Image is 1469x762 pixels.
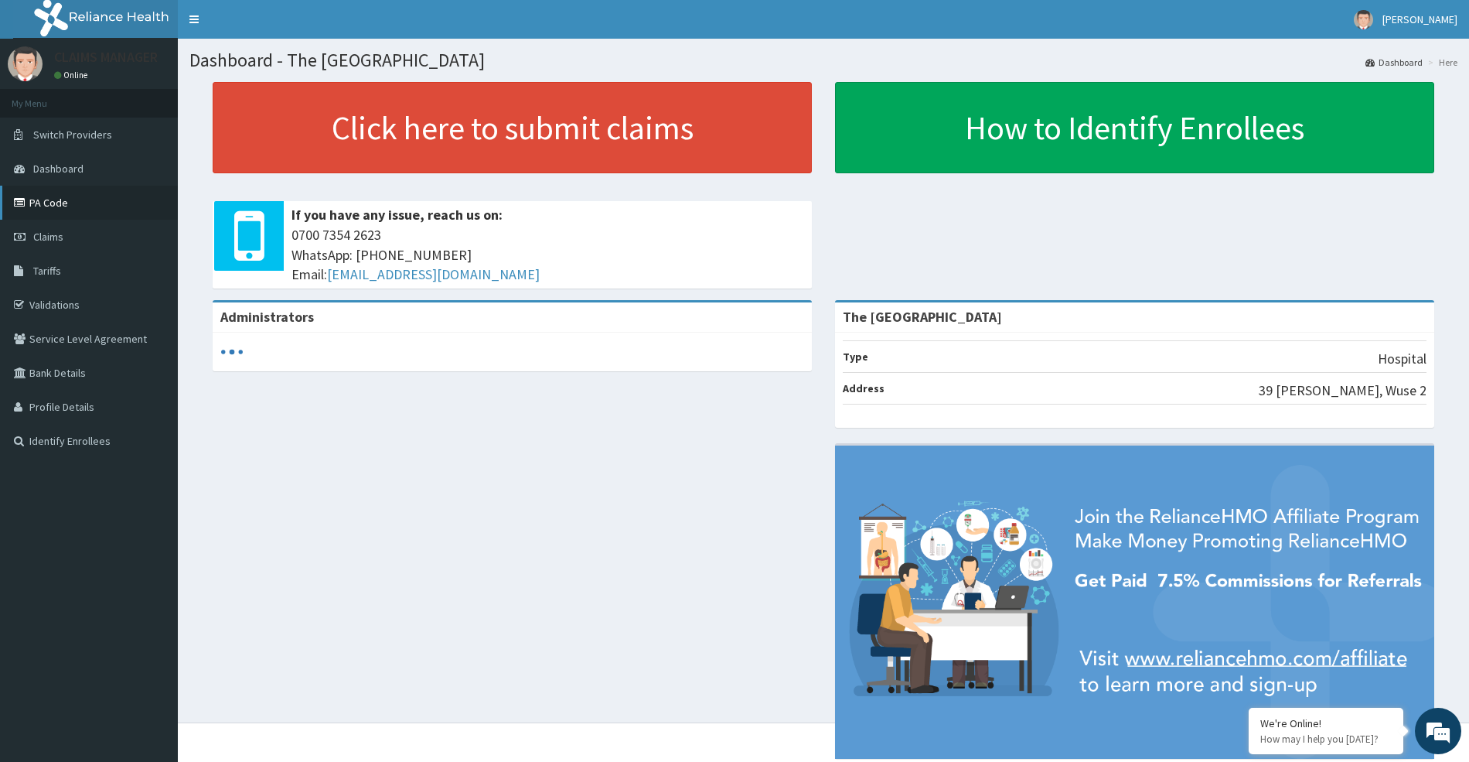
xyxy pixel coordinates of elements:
b: Type [843,350,868,364]
span: Switch Providers [33,128,112,142]
p: 39 [PERSON_NAME], Wuse 2 [1259,381,1426,401]
p: CLAIMS MANAGER [54,50,158,64]
a: How to Identify Enrollees [835,82,1434,173]
a: Online [54,70,91,80]
img: User Image [1354,10,1373,29]
img: User Image [8,46,43,81]
a: Click here to submit claims [213,82,812,173]
b: If you have any issue, reach us on: [291,206,503,224]
strong: The [GEOGRAPHIC_DATA] [843,308,1002,326]
svg: audio-loading [220,340,244,364]
b: Administrators [220,308,314,326]
li: Here [1424,56,1457,69]
span: [PERSON_NAME] [1382,12,1457,26]
span: 0700 7354 2623 WhatsApp: [PHONE_NUMBER] Email: [291,225,804,285]
div: We're Online! [1260,716,1392,730]
p: Hospital [1378,349,1426,369]
p: How may I help you today? [1260,733,1392,746]
span: Tariffs [33,264,61,278]
img: provider-team-banner.png [835,446,1434,760]
a: Dashboard [1365,56,1423,69]
h1: Dashboard - The [GEOGRAPHIC_DATA] [189,50,1457,70]
a: [EMAIL_ADDRESS][DOMAIN_NAME] [327,265,540,283]
b: Address [843,381,884,395]
span: Dashboard [33,162,84,176]
span: Claims [33,230,63,244]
